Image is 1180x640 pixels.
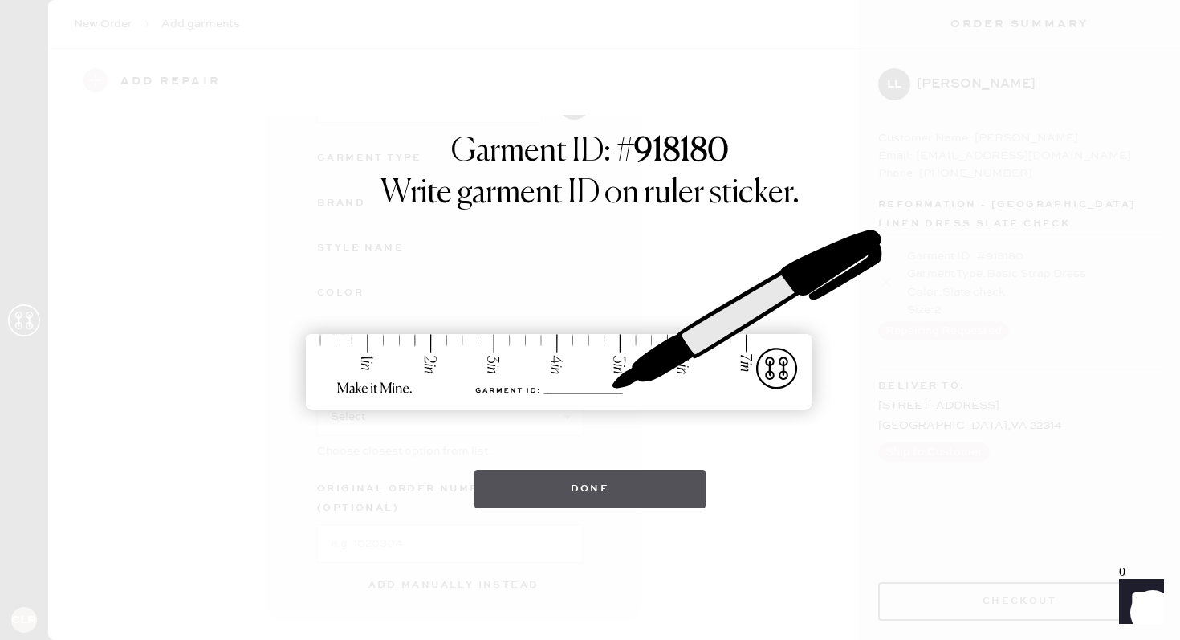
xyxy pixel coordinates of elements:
strong: 918180 [634,136,729,168]
button: Done [474,470,706,508]
h1: Write garment ID on ruler sticker. [380,174,800,213]
iframe: Front Chat [1104,568,1173,637]
h1: Garment ID: # [451,132,729,174]
img: ruler-sticker-sharpie.svg [289,189,891,454]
